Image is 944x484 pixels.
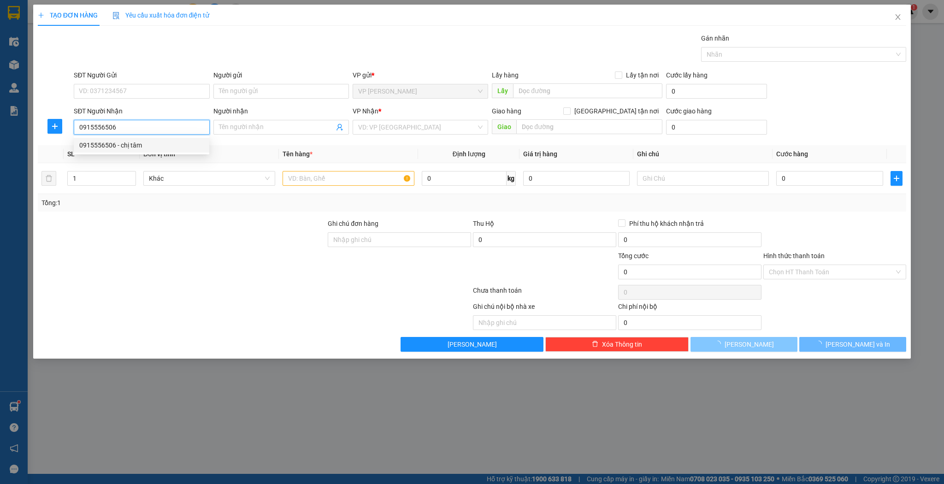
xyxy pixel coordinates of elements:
[41,198,365,208] div: Tổng: 1
[283,171,414,186] input: VD: Bàn, Ghế
[353,70,488,80] div: VP gửi
[336,124,343,131] span: user-add
[894,13,902,21] span: close
[513,83,662,98] input: Dọc đường
[48,123,62,130] span: plus
[625,218,708,229] span: Phí thu hộ khách nhận trả
[328,220,378,227] label: Ghi chú đơn hàng
[473,301,616,315] div: Ghi chú nội bộ nhà xe
[74,70,209,80] div: SĐT Người Gửi
[492,83,513,98] span: Lấy
[492,119,516,134] span: Giao
[112,12,120,19] img: icon
[213,70,349,80] div: Người gửi
[47,119,62,134] button: plus
[492,107,521,115] span: Giao hàng
[826,339,890,349] span: [PERSON_NAME] và In
[507,171,516,186] span: kg
[885,5,911,30] button: Close
[516,119,662,134] input: Dọc đường
[401,337,544,352] button: [PERSON_NAME]
[633,145,773,163] th: Ghi chú
[891,175,903,182] span: plus
[112,12,210,19] span: Yêu cầu xuất hóa đơn điện tử
[328,232,471,247] input: Ghi chú đơn hàng
[618,301,761,315] div: Chi phí nội bộ
[666,84,767,99] input: Cước lấy hàng
[74,106,209,116] div: SĐT Người Nhận
[618,252,649,260] span: Tổng cước
[523,150,557,158] span: Giá trị hàng
[666,107,712,115] label: Cước giao hàng
[799,337,906,352] button: [PERSON_NAME] và In
[592,341,598,348] span: delete
[38,12,98,19] span: TẠO ĐƠN HÀNG
[523,171,630,186] input: 0
[213,106,349,116] div: Người nhận
[602,339,642,349] span: Xóa Thông tin
[448,339,497,349] span: [PERSON_NAME]
[815,341,826,347] span: loading
[283,150,313,158] span: Tên hàng
[776,150,808,158] span: Cước hàng
[67,150,75,158] span: SL
[41,171,56,186] button: delete
[38,12,44,18] span: plus
[545,337,689,352] button: deleteXóa Thông tin
[472,285,617,301] div: Chưa thanh toán
[666,71,708,79] label: Cước lấy hàng
[622,70,662,80] span: Lấy tận nơi
[453,150,485,158] span: Định lượng
[353,107,378,115] span: VP Nhận
[637,171,769,186] input: Ghi Chú
[74,138,209,153] div: 0915556506 - chị tâm
[149,171,270,185] span: Khác
[891,171,903,186] button: plus
[358,84,483,98] span: VP Ngọc Hồi
[473,315,616,330] input: Nhập ghi chú
[690,337,797,352] button: [PERSON_NAME]
[725,339,774,349] span: [PERSON_NAME]
[473,220,494,227] span: Thu Hộ
[79,140,204,150] div: 0915556506 - chị tâm
[666,120,767,135] input: Cước giao hàng
[571,106,662,116] span: [GEOGRAPHIC_DATA] tận nơi
[701,35,729,42] label: Gán nhãn
[492,71,519,79] span: Lấy hàng
[714,341,725,347] span: loading
[763,252,825,260] label: Hình thức thanh toán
